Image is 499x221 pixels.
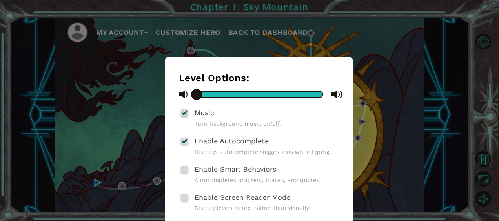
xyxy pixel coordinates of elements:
span: Music [195,109,214,117]
h3: Level Options: [179,72,339,83]
span: Enable Autocomplete [195,137,269,145]
span: Display levels in text rather than visually. [195,204,339,212]
span: Enable Smart Behaviors [195,165,276,173]
span: Enable Screen Reader Mode [195,193,290,201]
span: Displays autocomplete suggestions while typing. [195,148,339,156]
span: Autocompletes brackets, braces, and quotes. [195,176,339,184]
span: Turn background music on/off. [195,120,339,127]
